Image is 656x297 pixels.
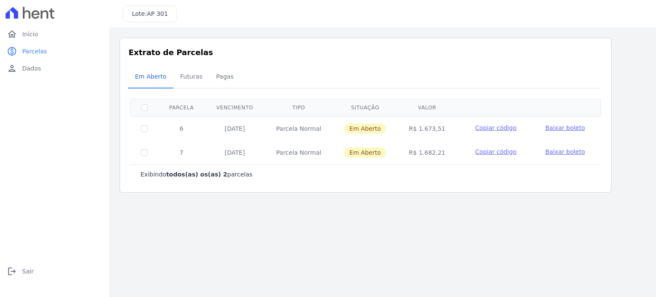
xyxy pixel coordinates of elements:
span: AP 301 [147,10,168,17]
td: R$ 1.673,51 [398,116,457,141]
a: paidParcelas [3,43,106,60]
span: Futuras [175,68,208,85]
td: Parcela Normal [264,141,333,165]
a: Baixar boleto [545,147,585,156]
span: Baixar boleto [545,124,585,131]
td: [DATE] [205,116,265,141]
th: Tipo [264,99,333,116]
i: logout [7,266,17,276]
th: Situação [333,99,398,116]
a: Baixar boleto [545,124,585,132]
span: Sair [22,267,34,276]
span: Parcelas [22,47,47,56]
span: Início [22,30,38,38]
span: Em Aberto [344,124,386,134]
a: homeInício [3,26,106,43]
th: Vencimento [205,99,265,116]
span: Copiar código [475,124,516,131]
td: R$ 1.682,21 [398,141,457,165]
a: Pagas [209,66,240,88]
p: Exibindo parcelas [141,170,252,179]
td: Parcela Normal [264,116,333,141]
a: Futuras [173,66,209,88]
a: Em Aberto [128,66,173,88]
a: personDados [3,60,106,77]
h3: Lote: [132,9,168,18]
span: Dados [22,64,41,73]
i: home [7,29,17,39]
i: person [7,63,17,74]
span: Copiar código [475,148,516,155]
i: paid [7,46,17,56]
td: [DATE] [205,141,265,165]
span: Pagas [211,68,239,85]
td: 7 [158,141,205,165]
h3: Extrato de Parcelas [129,47,603,58]
span: Em Aberto [130,68,172,85]
button: Copiar código [467,124,524,132]
td: 6 [158,116,205,141]
span: Em Aberto [344,147,386,158]
button: Copiar código [467,147,524,156]
th: Valor [398,99,457,116]
a: logoutSair [3,263,106,280]
b: todos(as) os(as) 2 [166,171,227,178]
th: Parcela [158,99,205,116]
span: Baixar boleto [545,148,585,155]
